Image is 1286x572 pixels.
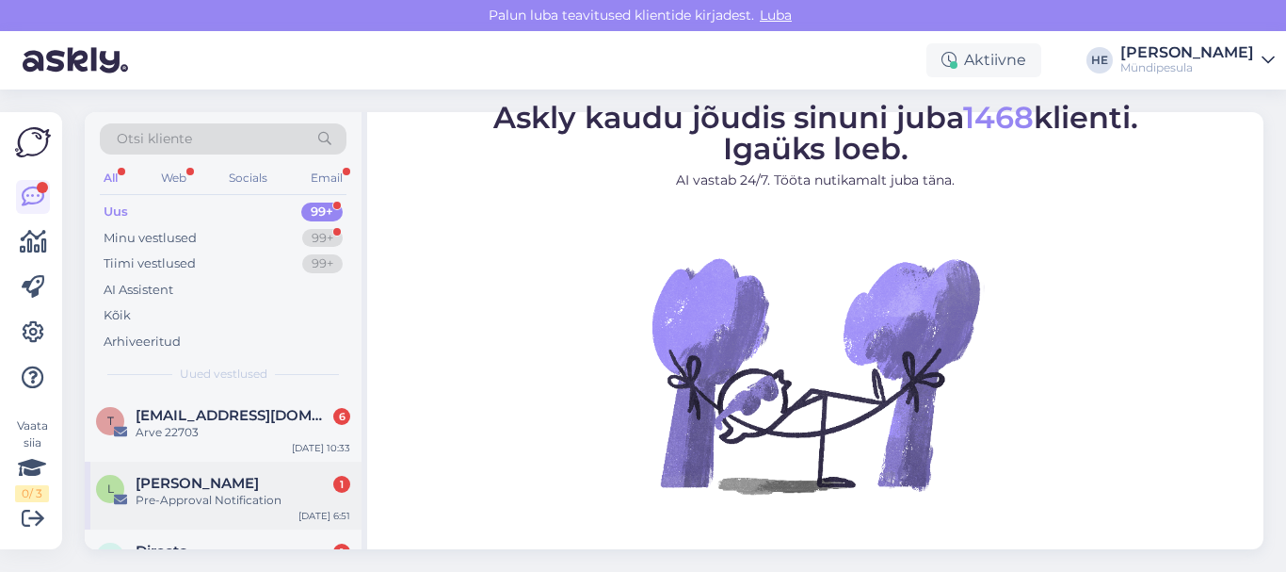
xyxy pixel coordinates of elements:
[104,229,197,248] div: Minu vestlused
[333,544,350,561] div: 1
[333,476,350,493] div: 1
[1120,45,1254,60] div: [PERSON_NAME]
[646,205,985,545] img: No Chat active
[136,492,350,509] div: Pre-Approval Notification
[307,166,346,190] div: Email
[1120,60,1254,75] div: Mündipesula
[333,408,350,425] div: 6
[180,366,267,383] span: Uued vestlused
[493,99,1138,167] span: Askly kaudu jõudis sinuni juba klienti. Igaüks loeb.
[107,482,114,496] span: L
[493,171,1138,190] p: AI vastab 24/7. Tööta nutikamalt juba täna.
[136,475,259,492] span: Lucy Seinfield
[107,414,114,428] span: t
[1086,47,1113,74] div: HE
[15,417,49,502] div: Vaata siia
[225,166,271,190] div: Socials
[15,127,51,157] img: Askly Logo
[104,333,181,351] div: Arhiveeritud
[104,306,131,325] div: Kõik
[301,203,343,221] div: 99+
[157,166,190,190] div: Web
[136,407,331,424] span: tugi@myndipesula.eu
[104,254,196,273] div: Tiimi vestlused
[100,166,121,190] div: All
[136,424,350,441] div: Arve 22703
[302,229,343,248] div: 99+
[117,129,192,149] span: Otsi kliente
[963,99,1034,136] span: 1468
[104,281,173,300] div: AI Assistent
[104,203,128,221] div: Uus
[302,254,343,273] div: 99+
[292,441,350,455] div: [DATE] 10:33
[754,7,797,24] span: Luba
[1120,45,1275,75] a: [PERSON_NAME]Mündipesula
[15,485,49,502] div: 0 / 3
[298,509,350,523] div: [DATE] 6:51
[136,543,188,560] span: Directo
[926,43,1041,77] div: Aktiivne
